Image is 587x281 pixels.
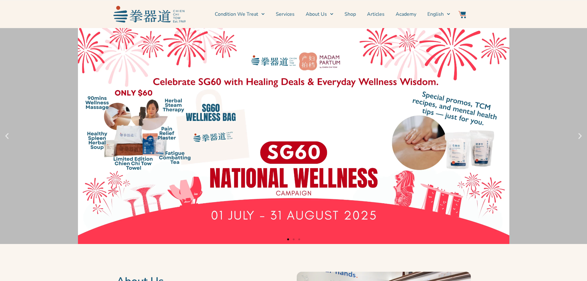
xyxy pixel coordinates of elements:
span: Go to slide 1 [287,238,289,240]
div: Previous slide [3,132,11,140]
a: Shop [344,6,356,22]
img: Website Icon-03 [459,11,466,18]
a: Articles [367,6,385,22]
div: Next slide [576,132,584,140]
a: English [427,6,450,22]
a: Academy [396,6,416,22]
nav: Menu [189,6,450,22]
span: Go to slide 2 [293,238,295,240]
a: Condition We Treat [215,6,265,22]
span: English [427,10,444,18]
a: About Us [306,6,333,22]
span: Go to slide 3 [298,238,300,240]
a: Services [276,6,295,22]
